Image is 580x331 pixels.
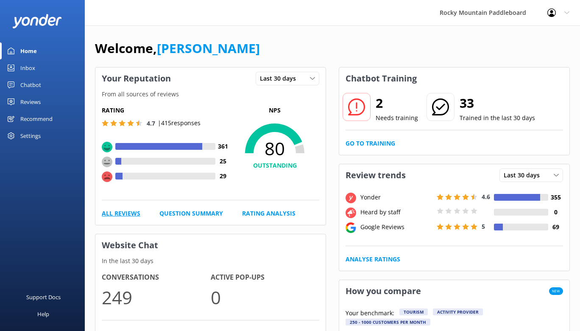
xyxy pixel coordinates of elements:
div: Chatbot [20,76,41,93]
a: Go to Training [346,139,395,148]
span: 80 [230,138,319,159]
span: Last 30 days [260,74,301,83]
h4: 69 [548,222,563,232]
p: In the last 30 days [95,256,326,266]
h4: 0 [548,208,563,217]
h3: Website Chat [95,234,326,256]
div: Yonder [358,193,435,202]
h4: 355 [548,193,563,202]
h2: 2 [376,93,418,113]
a: Question Summary [159,209,223,218]
a: All Reviews [102,209,140,218]
h4: 361 [215,142,230,151]
p: Your benchmark: [346,309,394,319]
h4: Conversations [102,272,211,283]
span: 5 [482,222,485,230]
div: Tourism [399,309,428,315]
h4: 29 [215,171,230,181]
h3: How you compare [339,280,427,302]
h3: Review trends [339,164,412,186]
h4: 25 [215,157,230,166]
span: New [549,287,563,295]
span: 4.6 [482,193,490,201]
div: Home [20,42,37,59]
p: 0 [211,283,320,311]
p: From all sources of reviews [95,90,326,99]
p: 249 [102,283,211,311]
h3: Chatbot Training [339,67,423,90]
a: Analyse Ratings [346,255,400,264]
h4: Active Pop-ups [211,272,320,283]
span: 4.7 [147,119,155,127]
a: Rating Analysis [242,209,296,218]
h2: 33 [460,93,535,113]
a: [PERSON_NAME] [157,39,260,57]
p: Trained in the last 30 days [460,113,535,123]
div: Activity Provider [433,309,483,315]
div: Support Docs [26,289,61,306]
span: Last 30 days [504,171,545,180]
div: Settings [20,127,41,144]
h3: Your Reputation [95,67,177,90]
h4: OUTSTANDING [230,161,319,170]
div: Recommend [20,110,53,127]
h1: Welcome, [95,38,260,59]
div: Google Reviews [358,222,435,232]
div: 250 - 1000 customers per month [346,319,430,325]
p: Needs training [376,113,418,123]
div: Inbox [20,59,35,76]
p: NPS [230,106,319,115]
img: yonder-white-logo.png [13,14,61,28]
div: Help [37,306,49,323]
div: Heard by staff [358,208,435,217]
p: | 415 responses [158,118,201,128]
h5: Rating [102,106,230,115]
div: Reviews [20,93,41,110]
